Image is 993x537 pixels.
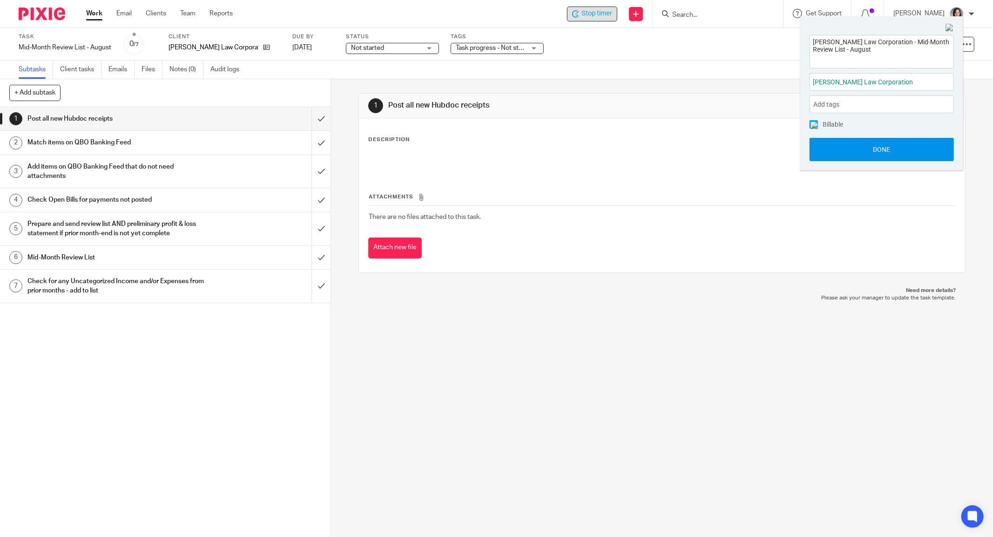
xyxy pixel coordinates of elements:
h1: Post all new Hubdoc receipts [27,112,211,126]
span: Get Support [806,10,842,17]
div: 5 [9,222,22,235]
img: Close [946,24,954,32]
span: Not started [351,45,384,51]
span: Add tags [813,97,844,112]
a: Files [142,61,162,79]
a: Client tasks [60,61,101,79]
span: [DATE] [292,44,312,51]
a: Audit logs [210,61,246,79]
div: 4 [9,194,22,207]
span: There are no files attached to this task. [369,214,481,220]
input: Search [671,11,755,20]
div: 0 [129,39,139,49]
span: Task progress - Not started + 2 [456,45,544,51]
small: /7 [134,42,139,47]
p: Description [368,136,410,143]
a: Emails [108,61,135,79]
div: Project: Kandola Law Corporation [810,73,954,91]
button: + Add subtask [9,85,61,101]
button: Attach new file [368,238,422,258]
img: Pixie [19,7,65,20]
a: Notes (0) [169,61,203,79]
button: Done [810,138,954,161]
label: Task [19,33,111,41]
p: Please ask your manager to update the task template. [368,294,956,302]
a: Work [86,9,102,18]
div: 6 [9,251,22,264]
label: Status [346,33,439,41]
textarea: [PERSON_NAME] Law Corporation - Mid-Month Review List - August [810,35,953,66]
h1: Check Open Bills for payments not posted [27,193,211,207]
div: 1 [9,112,22,125]
label: Tags [451,33,544,41]
a: Clients [146,9,166,18]
a: Email [116,9,132,18]
div: 2 [9,136,22,150]
img: Danielle%20photo.jpg [949,7,964,21]
div: Kandola Law Corporation - Mid-Month Review List - August [567,7,617,21]
span: Billable [823,121,843,128]
span: Stop timer [581,9,612,19]
a: Reports [209,9,233,18]
a: Subtasks [19,61,53,79]
h1: Add items on QBO Banking Feed that do not need attachments [27,160,211,184]
span: [PERSON_NAME] Law Corporation [813,77,930,87]
h1: Match items on QBO Banking Feed [27,136,211,150]
div: 1 [368,98,383,113]
p: [PERSON_NAME] Law Corporation [169,43,258,52]
label: Due by [292,33,334,41]
label: Client [169,33,281,41]
h1: Check for any Uncategorized Income and/or Expenses from prior months - add to list [27,274,211,298]
p: [PERSON_NAME] [893,9,945,18]
img: checked.png [811,122,818,129]
div: Mid-Month Review List - August [19,43,111,52]
a: Team [180,9,196,18]
h1: Mid-Month Review List [27,251,211,265]
h1: Prepare and send review list AND preliminary profit & loss statement if prior month-end is not ye... [27,217,211,241]
div: 3 [9,165,22,178]
p: Need more details? [368,287,956,294]
div: 7 [9,279,22,292]
span: Attachments [369,194,413,199]
h1: Post all new Hubdoc receipts [388,101,682,110]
